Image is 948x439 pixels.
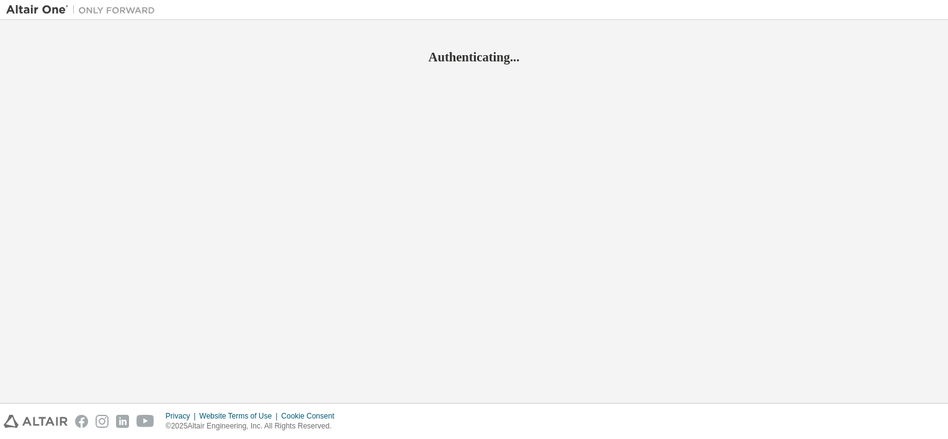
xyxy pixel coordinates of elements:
[96,415,109,428] img: instagram.svg
[6,49,942,65] h2: Authenticating...
[75,415,88,428] img: facebook.svg
[4,415,68,428] img: altair_logo.svg
[6,4,161,16] img: Altair One
[281,411,341,421] div: Cookie Consent
[136,415,154,428] img: youtube.svg
[166,421,342,432] p: © 2025 Altair Engineering, Inc. All Rights Reserved.
[116,415,129,428] img: linkedin.svg
[199,411,281,421] div: Website Terms of Use
[166,411,199,421] div: Privacy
